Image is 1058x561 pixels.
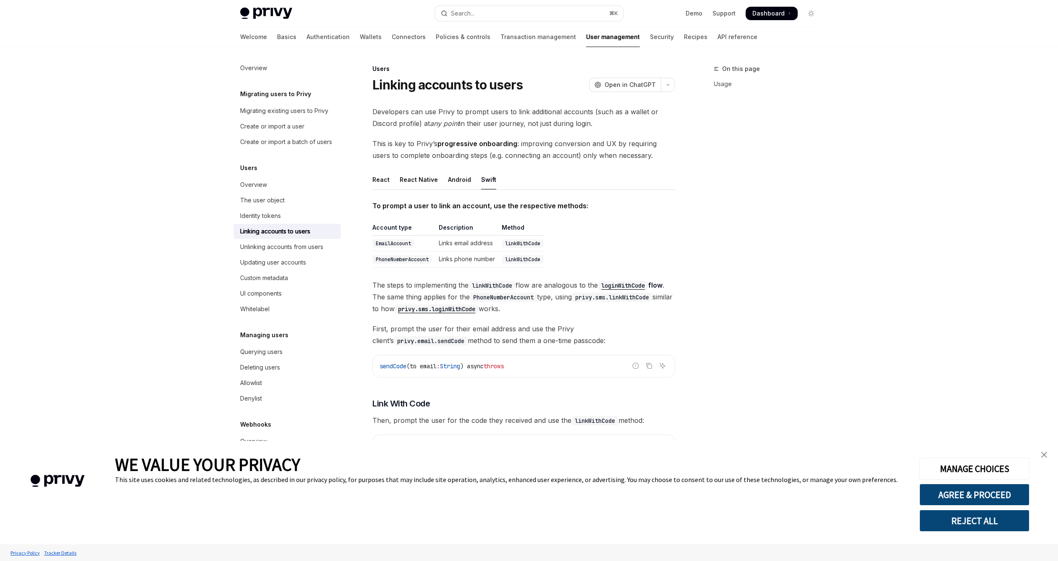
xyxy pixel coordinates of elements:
[240,211,281,221] div: Identity tokens
[630,440,641,451] button: Report incorrect code
[481,170,496,189] div: Swift
[372,223,435,236] th: Account type
[684,27,707,47] a: Recipes
[435,252,498,267] td: Links phone number
[240,27,267,47] a: Welcome
[240,393,262,404] div: Denylist
[686,9,702,18] a: Demo
[598,281,648,290] code: loginWithCode
[372,398,430,409] span: Link With Code
[13,463,102,499] img: company logo
[233,391,341,406] a: Denylist
[233,434,341,449] a: Overview
[436,27,490,47] a: Policies & controls
[233,60,341,76] a: Overview
[233,270,341,286] a: Custom metadata
[372,65,675,73] div: Users
[42,545,79,560] a: Tracker Details
[233,119,341,134] a: Create or import a user
[115,454,300,475] span: WE VALUE YOUR PRIVACY
[372,279,675,315] span: The steps to implementing the flow are analogous to the . The same thing applies for the type, us...
[372,138,675,161] span: This is key to Privy’s : improving conversion and UX by requiring users to complete onboarding st...
[372,323,675,346] span: First, prompt the user for their email address and use the Privy client’s method to send them a o...
[657,440,668,451] button: Ask AI
[598,281,663,289] a: loginWithCodeflow
[650,27,674,47] a: Security
[395,304,479,314] code: privy.sms.loginWithCode
[469,281,516,290] code: linkWithCode
[470,293,537,302] code: PhoneNumberAccount
[372,202,588,210] strong: To prompt a user to link an account, use the respective methods:
[919,458,1029,480] button: MANAGE CHOICES
[752,9,785,18] span: Dashboard
[372,77,523,92] h1: Linking accounts to users
[233,134,341,149] a: Create or import a batch of users
[360,27,382,47] a: Wallets
[240,180,267,190] div: Overview
[714,77,825,91] a: Usage
[233,344,341,359] a: Querying users
[437,362,440,370] span: :
[440,362,460,370] span: String
[233,208,341,223] a: Identity tokens
[240,378,262,388] div: Allowlist
[240,304,270,314] div: Whitelabel
[240,106,328,116] div: Migrating existing users to Privy
[722,64,760,74] span: On this page
[502,255,544,264] code: linkWithCode
[572,293,652,302] code: privy.sms.linkWithCode
[460,362,484,370] span: ) async
[586,27,640,47] a: User management
[1036,446,1053,463] a: close banner
[372,414,675,426] span: Then, prompt the user for the code they received and use the method:
[233,286,341,301] a: UI components
[609,10,618,17] span: ⌘ K
[233,193,341,208] a: The user object
[8,545,42,560] a: Privacy Policy
[372,239,414,248] code: EmailAccount
[605,81,656,89] span: Open in ChatGPT
[395,304,479,313] a: privy.sms.loginWithCode
[240,362,280,372] div: Deleting users
[233,255,341,270] a: Updating user accounts
[233,103,341,118] a: Migrating existing users to Privy
[400,170,438,189] div: React Native
[240,8,292,19] img: light logo
[746,7,798,20] a: Dashboard
[712,9,736,18] a: Support
[394,336,468,346] code: privy.email.sendCode
[240,347,283,357] div: Querying users
[380,362,406,370] span: sendCode
[240,242,323,252] div: Unlinking accounts from users
[240,89,311,99] h5: Migrating users to Privy
[718,27,757,47] a: API reference
[630,360,641,371] button: Report incorrect code
[406,362,437,370] span: (to email
[233,239,341,254] a: Unlinking accounts from users
[233,375,341,391] a: Allowlist
[372,170,390,189] div: React
[430,119,459,128] em: any point
[240,273,288,283] div: Custom metadata
[451,8,474,18] div: Search...
[240,288,282,299] div: UI components
[240,163,257,173] h5: Users
[498,223,544,236] th: Method
[277,27,296,47] a: Basics
[919,484,1029,506] button: AGREE & PROCEED
[589,78,661,92] button: Open in ChatGPT
[571,416,618,425] code: linkWithCode
[372,106,675,129] span: Developers can use Privy to prompt users to link additional accounts (such as a wallet or Discord...
[240,257,306,267] div: Updating user accounts
[448,170,471,189] div: Android
[657,360,668,371] button: Ask AI
[240,330,288,340] h5: Managing users
[500,27,576,47] a: Transaction management
[437,139,517,148] strong: progressive onboarding
[240,121,304,131] div: Create or import a user
[392,27,426,47] a: Connectors
[1041,452,1047,458] img: close banner
[644,440,655,451] button: Copy the contents from the code block
[233,224,341,239] a: Linking accounts to users
[306,27,350,47] a: Authentication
